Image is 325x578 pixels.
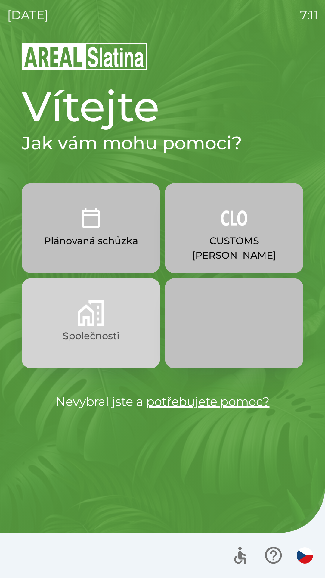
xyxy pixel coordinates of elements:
[179,234,289,263] p: CUSTOMS [PERSON_NAME]
[22,183,160,273] button: Plánovaná schůzka
[7,6,48,24] p: [DATE]
[221,205,247,231] img: 889875ac-0dea-4846-af73-0927569c3e97.png
[63,329,119,343] p: Společnosti
[22,278,160,368] button: Společnosti
[22,42,303,71] img: Logo
[146,394,270,409] a: potřebujete pomoc?
[297,547,313,564] img: cs flag
[22,81,303,132] h1: Vítejte
[22,132,303,154] h2: Jak vám mohu pomoci?
[44,234,138,248] p: Plánovaná schůzka
[78,205,104,231] img: 0ea463ad-1074-4378-bee6-aa7a2f5b9440.png
[165,183,303,273] button: CUSTOMS [PERSON_NAME]
[78,300,104,326] img: 58b4041c-2a13-40f9-aad2-b58ace873f8c.png
[300,6,318,24] p: 7:11
[22,393,303,411] p: Nevybral jste a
